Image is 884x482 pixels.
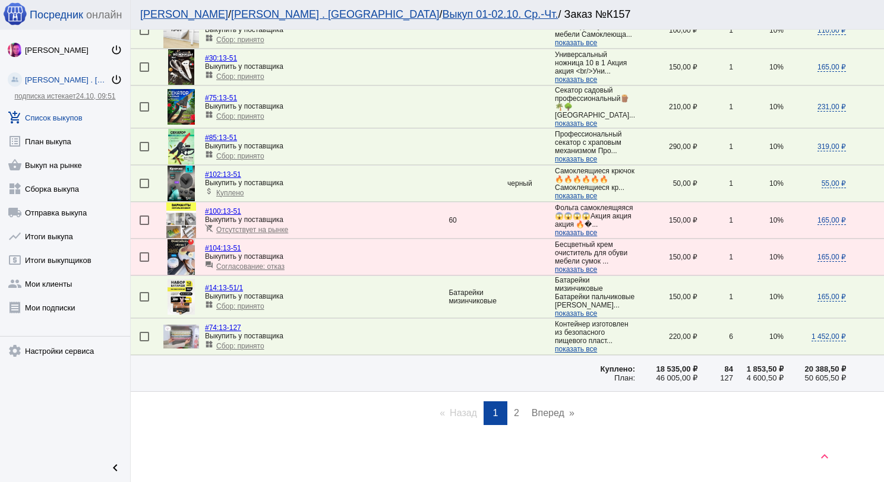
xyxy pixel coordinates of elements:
span: 10% [769,216,784,224]
span: #102: [205,170,223,179]
img: RpaUBW4KyL9ayGL8QQsumzFy12mVVmMreBNMHjnzKLLhs4LtOgWnJ3tVjJwbJOuSkDD4IPMArApyr9k-zJDZgnlW.jpg [163,12,199,47]
span: онлайн [86,9,122,21]
div: 1 [697,142,733,151]
span: показать все [555,155,597,163]
span: Назад [450,408,477,418]
span: Согласование: отказ [216,262,285,271]
img: apple-icon-60x60.png [3,2,27,26]
span: #75: [205,94,219,102]
span: Сбор: принято [216,152,264,160]
span: #14: [205,284,219,292]
span: 165,00 ₽ [817,63,846,72]
mat-icon: attach_money [205,187,213,195]
span: 1 [493,408,498,418]
span: 55,00 ₽ [822,179,846,188]
span: Сбор: принято [216,72,264,81]
div: План: [555,373,635,382]
mat-icon: show_chart [8,229,22,243]
span: 165,00 ₽ [817,216,846,225]
div: 150,00 ₽ [635,63,697,71]
div: Батарейки мизинчиковые [449,288,507,305]
div: 84 [697,364,733,373]
mat-icon: settings [8,344,22,358]
mat-icon: local_atm [8,253,22,267]
a: подписка истекает24.10, 09:51 [14,92,115,100]
span: 10% [769,26,784,34]
app-description-cutted: Профессиональный секатор с храповым механизмом Про... [555,130,635,163]
mat-icon: group [8,277,22,291]
a: #14:13-51/1 [205,284,243,292]
div: 220,00 ₽ [635,332,697,341]
div: 1 [697,293,733,301]
app-description-cutted: Самоклеющаяся пленка для кухни и мебели Самоклеюща... [555,14,635,47]
span: 10% [769,253,784,261]
span: Куплено [216,189,244,197]
span: 165,00 ₽ [817,253,846,262]
div: 150,00 ₽ [635,253,697,261]
a: #104:13-51 [205,244,241,252]
mat-icon: widgets [205,71,213,79]
img: community_200.png [8,72,22,87]
div: 1 [697,103,733,111]
div: 18 535,00 ₽ [635,364,697,373]
div: 1 [697,26,733,34]
mat-icon: question_answer [205,261,213,269]
span: Сбор: принято [216,342,264,350]
a: [PERSON_NAME] . [GEOGRAPHIC_DATA] [231,8,439,20]
span: показать все [555,309,597,318]
div: 46 005,00 ₽ [635,373,697,382]
img: kRl1I2BWsgGrqZ_Y2YW13t9MlaRsk-FbHkkHDKUMPWgq5LeS4gVjcmrW7YvssYQrVqWBrg3wu7_2BT32obW0K64K.jpg [168,129,195,164]
span: #74: [205,324,219,332]
div: 127 [697,373,733,382]
span: 110,00 ₽ [817,26,846,35]
img: 5sjlcCcPeTg.jpg [168,239,194,275]
span: показать все [555,265,597,274]
a: #85:13-51 [205,134,237,142]
span: Сбор: принято [216,112,264,120]
mat-icon: chevron_left [108,461,122,475]
div: [PERSON_NAME] [25,46,110,55]
div: Выкупить у поставщика [205,292,449,300]
ul: Pagination [131,401,884,425]
span: 24.10, 09:51 [76,92,116,100]
div: 290,00 ₽ [635,142,697,151]
div: Выкупить у поставщика [205,62,449,71]
a: Вперед page [526,401,580,425]
span: 165,00 ₽ [817,293,846,302]
div: 50,00 ₽ [635,179,697,188]
img: MuKWiBsdaBfxisceSpE2-IJfT-Ri-l8A4FzjjvTSYVsEpY-T28APdM4ijFVKtiqsJbnOi06lNSVR8sp50mmmytUq.jpg [168,279,195,315]
mat-icon: add_shopping_cart [8,110,22,125]
mat-icon: shopping_basket [8,158,22,172]
div: 1 [697,63,733,71]
div: 1 [697,179,733,188]
div: 6 [697,332,733,341]
app-description-cutted: Бесцветный крем очиститель для обуви мебели сумок ... [555,240,635,274]
div: Куплено: [555,364,635,373]
mat-icon: local_shipping [8,205,22,220]
span: 10% [769,103,784,111]
mat-icon: receipt [8,300,22,315]
div: 150,00 ₽ [635,216,697,224]
app-description-cutted: Батарейки мизинчиковые Батарейки пальчиковые [PERSON_NAME]... [555,276,635,318]
span: #100: [205,207,223,215]
span: 1 452,00 ₽ [812,332,846,341]
div: Выкупить у поставщика [205,252,449,261]
mat-icon: widgets [205,150,213,158]
div: Выкупить у поставщика [205,332,449,340]
img: 5fnE_-hM3sSObhq8tFWXdHXTb4kdCzksc8s32FJtibzCt5XcyTHPLAlAlDpCjHBZUU9nNFF9z6FkuWVHTNdFvIY3.jpg [168,49,194,85]
div: / / / Заказ №К157 [140,8,863,21]
div: 20 388,50 ₽ [784,364,846,373]
mat-icon: list_alt [8,134,22,148]
span: показать все [555,119,597,128]
span: 10% [769,179,784,188]
mat-icon: widgets [205,34,213,42]
a: #100:13-51 [205,207,241,215]
img: IQoOBVcR-ycYoCvNmCLaH4PxcwOLoJfbOX8ndszlAzH2hsLHqErX5mpiMMiIsDNaVZyLmHYLBSC0DeDRpBfIOQTb.jpg [166,202,195,238]
img: kfiK82wqwSM.jpg [168,89,194,125]
div: [PERSON_NAME] . [GEOGRAPHIC_DATA] [25,75,110,84]
div: Выкупить у поставщика [205,179,449,187]
a: [PERSON_NAME] [140,8,228,20]
span: показать все [555,39,597,47]
a: #74:13-127 [205,324,241,332]
span: Сбор: принято [216,36,264,44]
